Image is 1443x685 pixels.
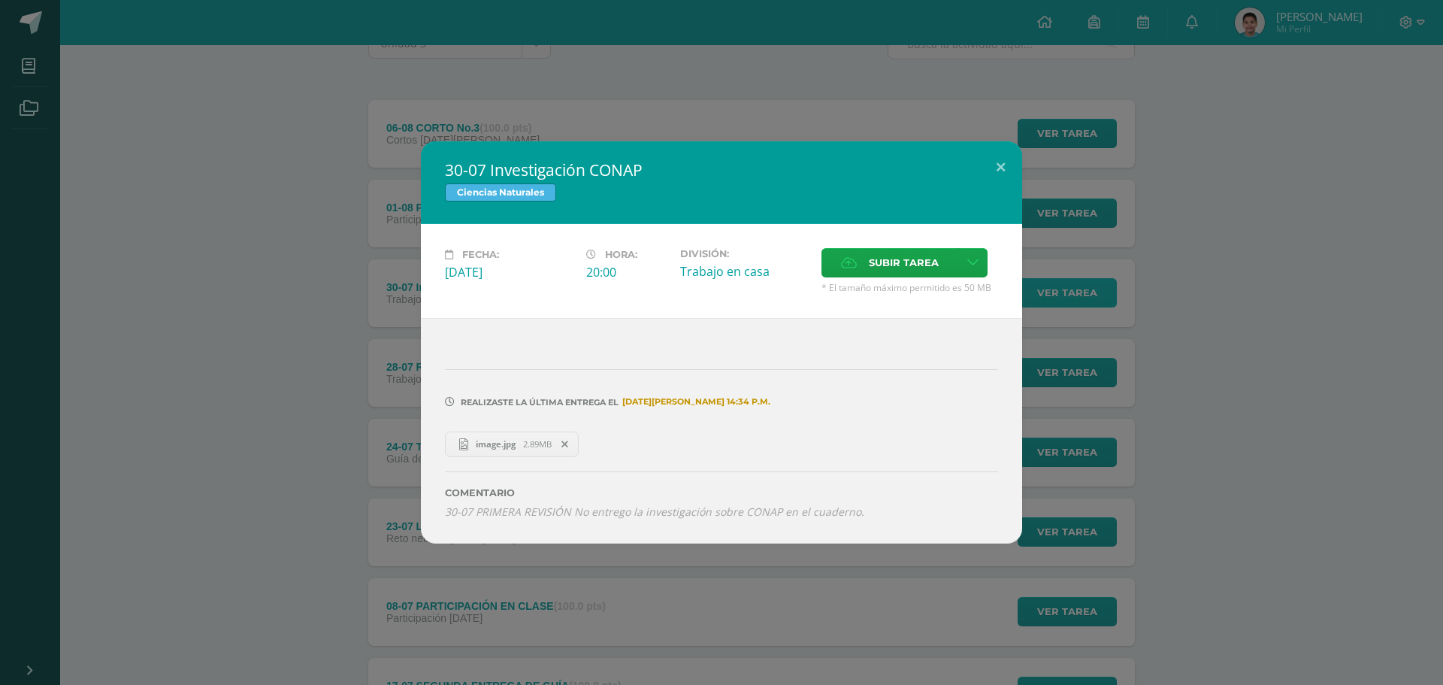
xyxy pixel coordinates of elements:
div: [DATE] [445,264,574,280]
span: Ciencias Naturales [445,183,556,202]
div: Trabajo en casa [680,263,809,280]
span: Fecha: [462,249,499,260]
span: [DATE][PERSON_NAME] 14:34 p.m. [619,402,770,402]
span: image.jpg [468,438,523,450]
a: image.jpg 2.89MB [445,432,579,457]
span: Hora: [605,249,637,260]
div: 20:00 [586,264,668,280]
label: División: [680,248,809,259]
span: * El tamaño máximo permitido es 50 MB [821,281,998,294]
h2: 30-07 Investigación CONAP [445,159,998,180]
label: Comentario [445,487,998,499]
span: 2.89MB [523,438,552,450]
span: Realizaste la última entrega el [461,397,619,408]
span: Remover entrega [552,436,578,453]
i: 30-07 PRIMERA REVISIÓN No entrego la investigación sobre CONAP en el cuaderno. [445,505,864,519]
button: Close (Esc) [979,141,1022,192]
span: Subir tarea [869,249,939,277]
